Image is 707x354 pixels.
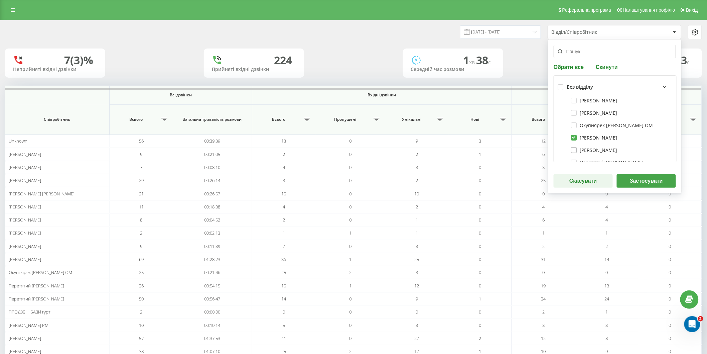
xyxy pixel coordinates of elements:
span: 15 [281,191,286,197]
span: 36 [281,256,286,262]
span: 1 [349,256,351,262]
span: 4 [606,217,608,223]
span: 2 [606,243,608,249]
span: 3 [416,269,418,275]
span: 2 [479,335,481,341]
span: 4 [283,164,285,170]
span: 0 [669,296,671,302]
span: 0 [669,217,671,223]
td: 00:56:47 [173,292,252,305]
span: 1 [542,230,545,236]
span: 36 [139,283,144,289]
div: 224 [274,54,292,67]
span: 9 [140,151,142,157]
span: 1 [416,230,418,236]
span: Загальна тривалість розмови [180,117,245,122]
span: [PERSON_NAME] [9,335,41,341]
span: хв [469,59,476,66]
td: 00:21:46 [173,266,252,279]
span: Вихідні дзвінки [524,92,689,98]
span: 0 [349,217,351,223]
span: 27 [415,335,419,341]
span: 0 [479,243,481,249]
span: 1 [463,53,476,67]
span: 0 [669,256,671,262]
span: 5 [283,322,285,328]
span: 21 [139,191,144,197]
span: 29 [139,177,144,183]
span: Всього [113,117,159,122]
span: 2 [140,230,142,236]
span: 0 [669,309,671,315]
span: 25 [415,256,419,262]
label: Окупнярек [PERSON_NAME] ОМ [571,122,653,128]
span: Нові [452,117,498,122]
span: 0 [542,191,545,197]
span: Реферальна програма [562,7,611,13]
span: 57 [139,335,144,341]
td: 00:00:00 [173,305,252,319]
span: 3 [606,322,608,328]
span: 2 [416,151,418,157]
td: 00:21:05 [173,148,252,161]
span: 2 [416,177,418,183]
span: 8 [606,335,608,341]
span: 0 [669,335,671,341]
span: 0 [349,335,351,341]
input: Пошук [554,45,676,58]
td: 00:10:14 [173,319,252,332]
span: 9 [140,243,142,249]
td: 01:37:53 [173,332,252,345]
span: 0 [479,309,481,315]
td: 01:28:23 [173,253,252,266]
span: 0 [479,204,481,210]
span: 0 [669,191,671,197]
span: 2 [416,204,418,210]
span: Налаштування профілю [623,7,675,13]
span: 7 [140,164,142,170]
span: 0 [349,191,351,197]
span: 2 [698,316,703,322]
span: 12 [415,283,419,289]
span: 0 [349,151,351,157]
span: [PERSON_NAME] [9,217,41,223]
td: 00:26:57 [173,187,252,200]
button: Скасувати [554,174,613,188]
span: 1 [283,230,285,236]
div: Відділ/Співробітник [552,29,631,35]
span: 25 [281,269,286,275]
span: 14 [281,296,286,302]
span: 0 [669,322,671,328]
span: 1 [606,309,608,315]
span: 0 [349,322,351,328]
td: 00:54:15 [173,279,252,292]
span: 0 [349,309,351,315]
span: Всі дзвінки [120,92,242,98]
span: 69 [139,256,144,262]
span: 9 [416,296,418,302]
span: 13 [281,138,286,144]
span: 0 [479,230,481,236]
span: 0 [479,283,481,289]
span: 6 [542,217,545,223]
label: [PERSON_NAME] [571,147,617,153]
span: 2 [542,243,545,249]
span: 3 [542,322,545,328]
span: 0 [479,191,481,197]
span: 4 [542,204,545,210]
span: 13 [604,283,609,289]
span: Вихід [686,7,698,13]
label: [PERSON_NAME] [571,98,617,103]
span: 0 [669,230,671,236]
span: Всього [515,117,562,122]
span: 0 [479,269,481,275]
iframe: Intercom live chat [684,316,700,332]
span: 50 [139,296,144,302]
span: [PERSON_NAME] РМ [9,322,48,328]
span: [PERSON_NAME] [9,256,41,262]
span: c [488,59,491,66]
td: 00:39:39 [173,135,252,148]
span: Перетятий [PERSON_NAME] [9,296,64,302]
span: 0 [349,204,351,210]
div: Неприйняті вхідні дзвінки [13,67,97,72]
